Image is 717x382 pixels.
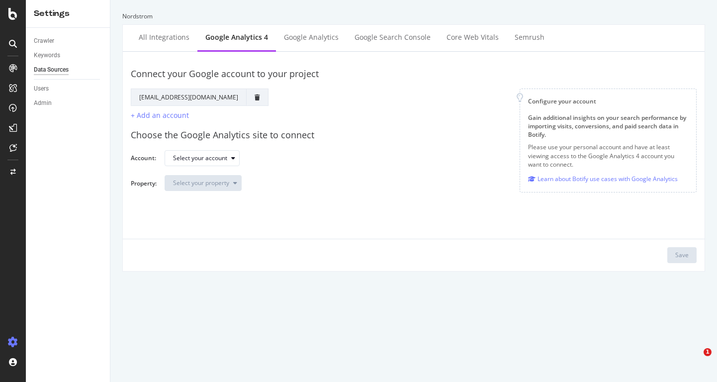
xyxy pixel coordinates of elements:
div: Keywords [34,50,60,61]
label: Property: [131,179,157,196]
div: Data Sources [34,65,69,75]
div: Save [675,251,689,259]
div: Select your account [173,155,227,161]
div: Core Web Vitals [447,32,499,42]
iframe: Intercom live chat [683,348,707,372]
span: 1 [704,348,712,356]
button: Select your account [165,150,240,166]
p: Please use your personal account and have at least viewing access to the Google Analytics 4 accou... [528,143,688,168]
td: [EMAIL_ADDRESS][DOMAIN_NAME] [131,89,247,105]
div: Gain additional insights on your search performance by importing visits, conversions, and paid se... [528,113,688,139]
div: + Add an account [131,110,189,120]
div: Google Analytics [284,32,339,42]
div: Connect your Google account to your project [131,68,697,81]
div: Google Search Console [355,32,431,42]
label: Account: [131,154,157,165]
button: Save [667,247,697,263]
a: Crawler [34,36,103,46]
a: Keywords [34,50,103,61]
div: Configure your account [528,97,688,105]
div: trash [255,95,260,100]
div: Nordstrom [122,12,705,20]
a: Data Sources [34,65,103,75]
a: Learn about Botify use cases with Google Analytics [528,174,678,184]
div: Google Analytics 4 [205,32,268,42]
div: Semrush [515,32,544,42]
button: Select your property [165,175,242,191]
div: Admin [34,98,52,108]
div: Select your property [173,180,229,186]
a: Users [34,84,103,94]
button: + Add an account [131,110,189,121]
div: Settings [34,8,102,19]
div: Choose the Google Analytics site to connect [131,129,697,142]
div: Crawler [34,36,54,46]
div: Users [34,84,49,94]
div: All integrations [139,32,189,42]
a: Admin [34,98,103,108]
